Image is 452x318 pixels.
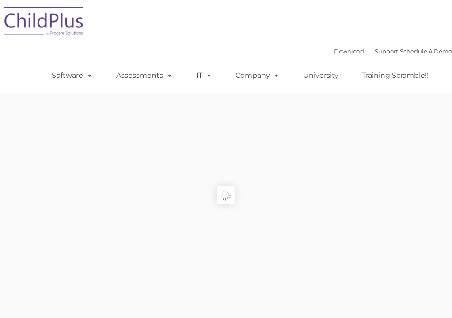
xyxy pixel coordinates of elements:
[107,67,182,84] a: Assessments
[227,67,289,84] a: Company
[353,67,437,84] a: Training Scramble!!
[43,67,102,84] a: Software
[187,67,221,84] a: IT
[375,48,398,55] a: Support
[334,48,452,55] font: |
[400,48,452,55] a: Schedule A Demo
[334,48,364,55] a: Download
[294,67,347,84] a: University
